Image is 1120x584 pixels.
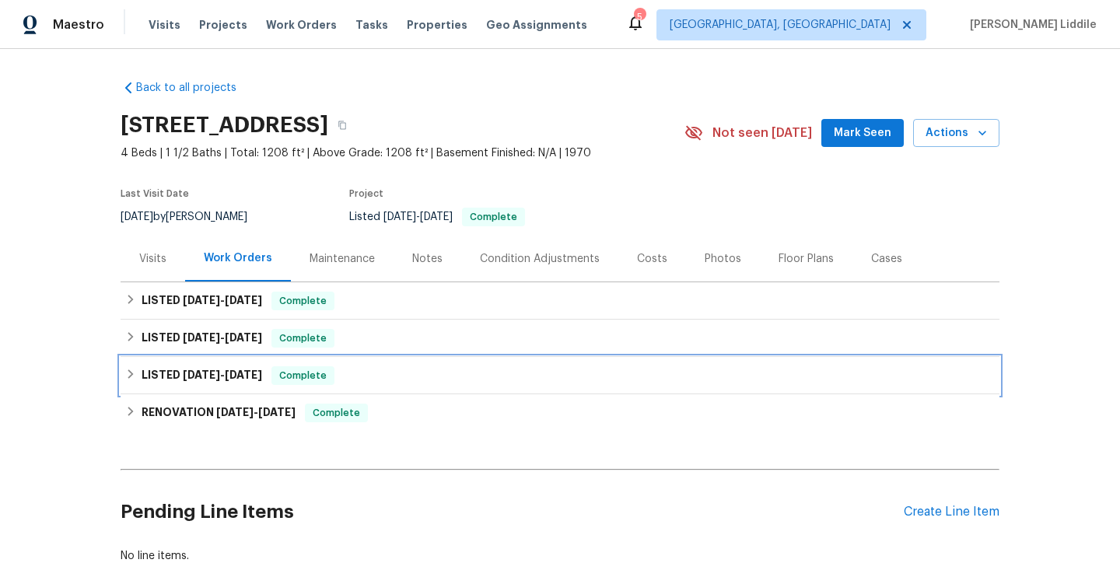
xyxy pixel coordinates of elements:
div: LISTED [DATE]-[DATE]Complete [121,357,999,394]
span: Last Visit Date [121,189,189,198]
div: Costs [637,251,667,267]
span: [DATE] [183,295,220,306]
span: Actions [926,124,987,143]
h6: RENOVATION [142,404,296,422]
span: [GEOGRAPHIC_DATA], [GEOGRAPHIC_DATA] [670,17,891,33]
span: [DATE] [225,369,262,380]
span: Work Orders [266,17,337,33]
span: [DATE] [383,212,416,222]
button: Actions [913,119,999,148]
span: Maestro [53,17,104,33]
h2: Pending Line Items [121,476,904,548]
span: - [183,295,262,306]
div: Floor Plans [779,251,834,267]
div: Photos [705,251,741,267]
span: [DATE] [258,407,296,418]
div: Condition Adjustments [480,251,600,267]
h6: LISTED [142,292,262,310]
h6: LISTED [142,366,262,385]
span: [DATE] [183,369,220,380]
span: [DATE] [225,332,262,343]
span: - [216,407,296,418]
span: - [183,332,262,343]
span: [DATE] [183,332,220,343]
div: Visits [139,251,166,267]
h6: LISTED [142,329,262,348]
span: Tasks [355,19,388,30]
span: Properties [407,17,467,33]
button: Mark Seen [821,119,904,148]
span: Mark Seen [834,124,891,143]
span: - [383,212,453,222]
span: Listed [349,212,525,222]
span: - [183,369,262,380]
h2: [STREET_ADDRESS] [121,117,328,133]
div: by [PERSON_NAME] [121,208,266,226]
div: LISTED [DATE]-[DATE]Complete [121,282,999,320]
span: [DATE] [225,295,262,306]
div: Create Line Item [904,505,999,519]
div: No line items. [121,548,999,564]
div: RENOVATION [DATE]-[DATE]Complete [121,394,999,432]
div: LISTED [DATE]-[DATE]Complete [121,320,999,357]
span: Visits [149,17,180,33]
span: Projects [199,17,247,33]
span: Complete [273,368,333,383]
span: 4 Beds | 1 1/2 Baths | Total: 1208 ft² | Above Grade: 1208 ft² | Basement Finished: N/A | 1970 [121,145,684,161]
span: Project [349,189,383,198]
span: Complete [273,293,333,309]
span: Complete [306,405,366,421]
div: Work Orders [204,250,272,266]
span: [DATE] [420,212,453,222]
div: Maintenance [310,251,375,267]
span: [PERSON_NAME] Liddile [964,17,1097,33]
span: Complete [464,212,523,222]
a: Back to all projects [121,80,270,96]
div: Notes [412,251,443,267]
span: [DATE] [121,212,153,222]
span: Complete [273,330,333,346]
span: Not seen [DATE] [712,125,812,141]
div: Cases [871,251,902,267]
button: Copy Address [328,111,356,139]
span: [DATE] [216,407,254,418]
div: 5 [634,9,645,25]
span: Geo Assignments [486,17,587,33]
